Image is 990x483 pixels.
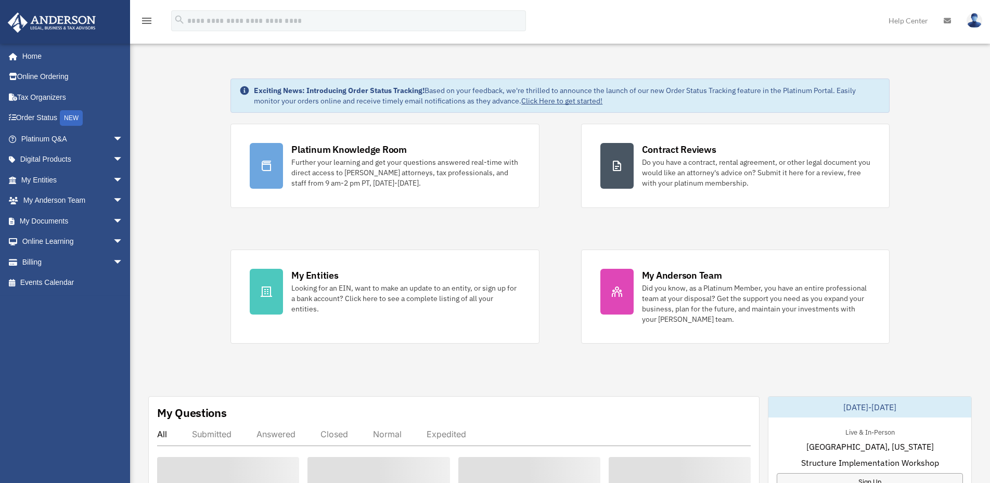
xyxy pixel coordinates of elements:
a: Digital Productsarrow_drop_down [7,149,139,170]
div: My Anderson Team [642,269,722,282]
a: Events Calendar [7,272,139,293]
a: My Entitiesarrow_drop_down [7,169,139,190]
a: Platinum Knowledge Room Further your learning and get your questions answered real-time with dire... [230,124,539,208]
span: arrow_drop_down [113,252,134,273]
i: search [174,14,185,25]
a: Platinum Q&Aarrow_drop_down [7,128,139,149]
div: Submitted [192,429,232,439]
a: Click Here to get started! [521,96,602,106]
span: arrow_drop_down [113,128,134,150]
a: Online Learningarrow_drop_down [7,231,139,252]
a: Home [7,46,134,67]
div: Live & In-Person [837,426,903,437]
span: Structure Implementation Workshop [801,456,939,469]
a: My Entities Looking for an EIN, want to make an update to an entity, or sign up for a bank accoun... [230,250,539,344]
span: arrow_drop_down [113,149,134,171]
span: [GEOGRAPHIC_DATA], [US_STATE] [806,440,934,453]
a: Order StatusNEW [7,108,139,129]
span: arrow_drop_down [113,231,134,253]
i: menu [140,15,153,27]
img: Anderson Advisors Platinum Portal [5,12,99,33]
div: Normal [373,429,402,439]
a: Billingarrow_drop_down [7,252,139,272]
div: Do you have a contract, rental agreement, or other legal document you would like an attorney's ad... [642,157,870,188]
img: User Pic [967,13,982,28]
div: Expedited [427,429,466,439]
a: Online Ordering [7,67,139,87]
div: Answered [256,429,295,439]
div: All [157,429,167,439]
div: [DATE]-[DATE] [768,397,971,417]
span: arrow_drop_down [113,169,134,191]
div: Looking for an EIN, want to make an update to an entity, or sign up for a bank account? Click her... [291,283,520,314]
a: Tax Organizers [7,87,139,108]
span: arrow_drop_down [113,211,134,232]
div: Further your learning and get your questions answered real-time with direct access to [PERSON_NAM... [291,157,520,188]
div: Contract Reviews [642,143,716,156]
a: Contract Reviews Do you have a contract, rental agreement, or other legal document you would like... [581,124,890,208]
div: Based on your feedback, we're thrilled to announce the launch of our new Order Status Tracking fe... [254,85,880,106]
div: Did you know, as a Platinum Member, you have an entire professional team at your disposal? Get th... [642,283,870,324]
div: My Entities [291,269,338,282]
a: My Anderson Teamarrow_drop_down [7,190,139,211]
span: arrow_drop_down [113,190,134,212]
strong: Exciting News: Introducing Order Status Tracking! [254,86,425,95]
div: Closed [320,429,348,439]
a: menu [140,18,153,27]
a: My Anderson Team Did you know, as a Platinum Member, you have an entire professional team at your... [581,250,890,344]
div: NEW [60,110,83,126]
div: My Questions [157,405,227,421]
div: Platinum Knowledge Room [291,143,407,156]
a: My Documentsarrow_drop_down [7,211,139,231]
